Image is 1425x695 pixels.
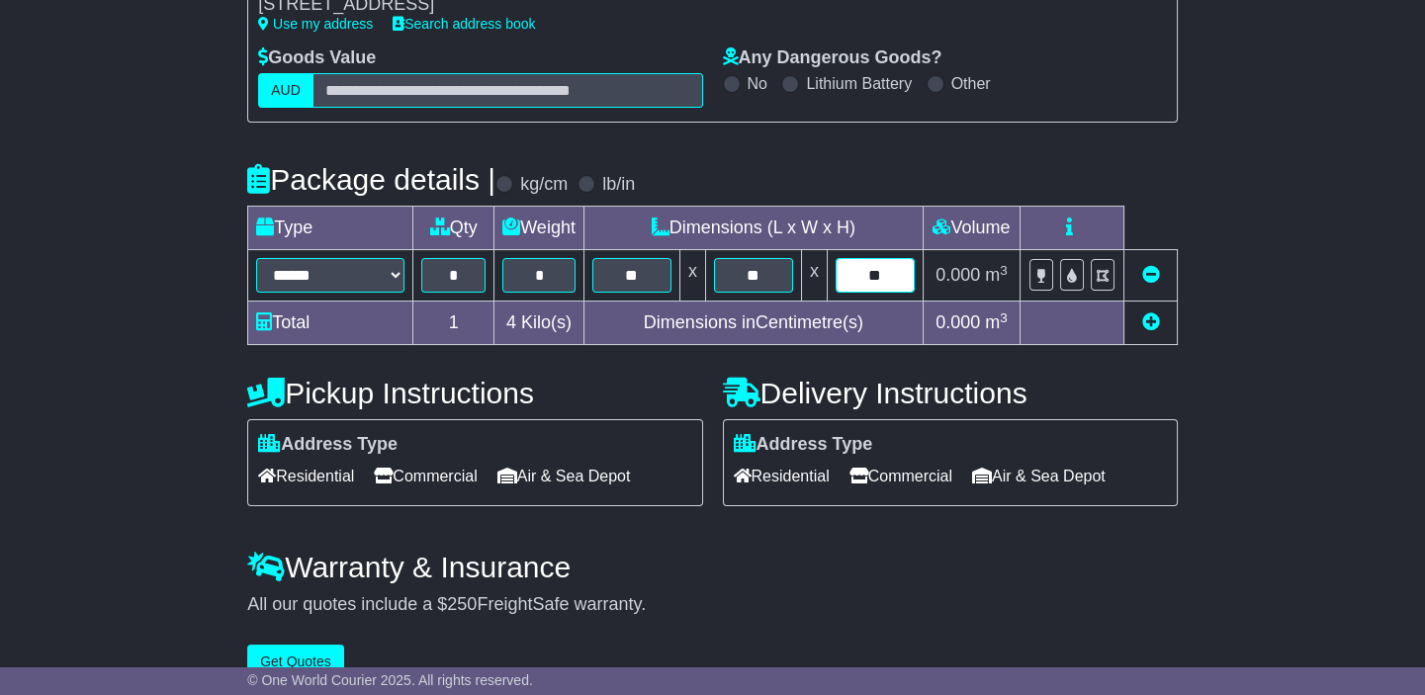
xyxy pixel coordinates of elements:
[806,74,912,93] label: Lithium Battery
[247,163,495,196] h4: Package details |
[247,594,1178,616] div: All our quotes include a $ FreightSafe warranty.
[748,74,767,93] label: No
[972,461,1106,491] span: Air & Sea Depot
[679,250,705,302] td: x
[258,434,398,456] label: Address Type
[247,377,702,409] h4: Pickup Instructions
[583,207,923,250] td: Dimensions (L x W x H)
[258,47,376,69] label: Goods Value
[247,551,1178,583] h4: Warranty & Insurance
[583,302,923,345] td: Dimensions in Centimetre(s)
[1141,312,1159,332] a: Add new item
[413,207,494,250] td: Qty
[985,265,1008,285] span: m
[247,645,344,679] button: Get Quotes
[258,16,373,32] a: Use my address
[258,73,313,108] label: AUD
[935,265,980,285] span: 0.000
[849,461,952,491] span: Commercial
[494,207,584,250] td: Weight
[723,47,942,69] label: Any Dangerous Goods?
[413,302,494,345] td: 1
[447,594,477,614] span: 250
[248,302,413,345] td: Total
[985,312,1008,332] span: m
[520,174,568,196] label: kg/cm
[801,250,827,302] td: x
[494,302,584,345] td: Kilo(s)
[1000,310,1008,325] sup: 3
[602,174,635,196] label: lb/in
[374,461,477,491] span: Commercial
[393,16,535,32] a: Search address book
[497,461,631,491] span: Air & Sea Depot
[734,434,873,456] label: Address Type
[734,461,830,491] span: Residential
[247,672,533,688] span: © One World Courier 2025. All rights reserved.
[506,312,516,332] span: 4
[258,461,354,491] span: Residential
[923,207,1020,250] td: Volume
[723,377,1178,409] h4: Delivery Instructions
[1141,265,1159,285] a: Remove this item
[1000,263,1008,278] sup: 3
[935,312,980,332] span: 0.000
[951,74,991,93] label: Other
[248,207,413,250] td: Type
